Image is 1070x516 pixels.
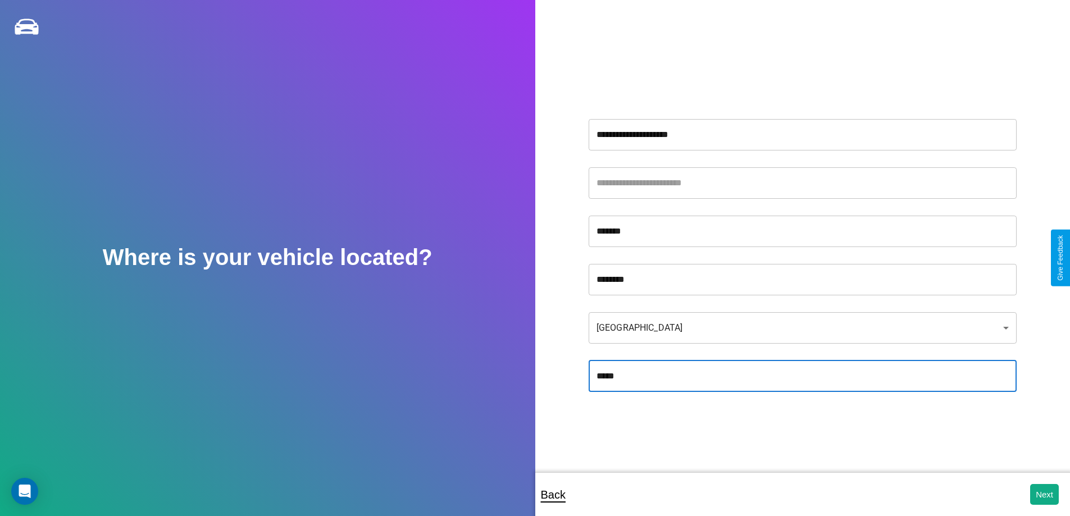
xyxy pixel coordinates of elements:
[541,485,566,505] p: Back
[1057,235,1064,281] div: Give Feedback
[589,312,1017,344] div: [GEOGRAPHIC_DATA]
[11,478,38,505] div: Open Intercom Messenger
[103,245,432,270] h2: Where is your vehicle located?
[1030,484,1059,505] button: Next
